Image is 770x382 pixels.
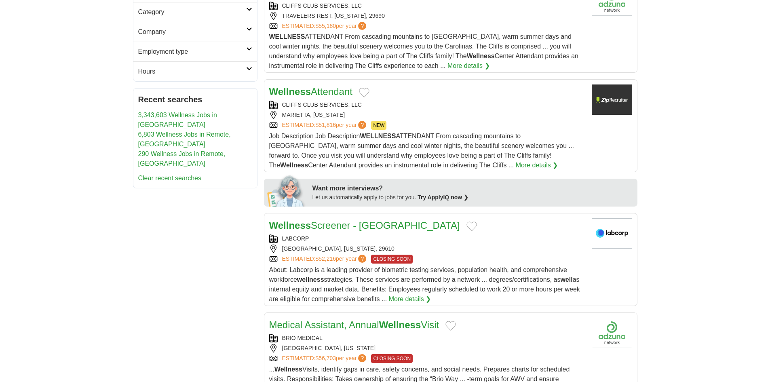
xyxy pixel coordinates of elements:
span: ? [358,121,366,129]
a: More details ❯ [516,160,558,170]
strong: Wellness [269,86,311,97]
img: apply-iq-scientist.png [267,174,306,207]
a: ESTIMATED:$51,816per year? [282,121,368,130]
strong: Wellness [274,366,302,373]
a: Category [133,2,257,22]
a: More details ❯ [447,61,490,71]
div: MARIETTA, [US_STATE] [269,111,585,119]
h2: Employment type [138,47,246,57]
strong: WELLNESS [269,33,305,40]
a: Employment type [133,42,257,61]
div: TRAVELERS REST, [US_STATE], 29690 [269,12,585,20]
a: Company [133,22,257,42]
div: CLIFFS CLUB SERVICES, LLC [269,101,585,109]
a: 290 Wellness Jobs in Remote, [GEOGRAPHIC_DATA] [138,150,226,167]
span: ATTENDANT From cascading mountains to [GEOGRAPHIC_DATA], warm summer days and cool winter nights,... [269,33,578,69]
h2: Hours [138,67,246,76]
span: CLOSING SOON [371,354,413,363]
a: Try ApplyIQ now ❯ [418,194,468,200]
strong: WELLNESS [360,133,396,139]
button: Add to favorite jobs [466,222,477,231]
a: ESTIMATED:$56,703per year? [282,354,368,363]
span: $55,180 [315,23,336,29]
div: CLIFFS CLUB SERVICES, LLC [269,2,585,10]
a: ESTIMATED:$52,216per year? [282,255,368,264]
span: ? [358,255,366,263]
span: $56,703 [315,355,336,361]
strong: Wellness [269,220,311,231]
strong: Wellness [280,162,308,169]
div: BRIO MEDICAL [269,334,585,342]
span: ? [358,22,366,30]
span: $52,216 [315,255,336,262]
a: WellnessAttendant [269,86,352,97]
button: Add to favorite jobs [359,88,369,97]
a: Clear recent searches [138,175,202,182]
div: Want more interviews? [312,184,633,193]
span: $51,816 [315,122,336,128]
div: Let us automatically apply to jobs for you. [312,193,633,202]
h2: Category [138,7,246,17]
h2: Recent searches [138,93,252,106]
a: More details ❯ [389,294,431,304]
img: LabCorp logo [592,218,632,249]
a: 3,343,603 Wellness Jobs in [GEOGRAPHIC_DATA] [138,112,217,128]
strong: Wellness [379,319,421,330]
img: Company logo [592,84,632,115]
a: LABCORP [282,235,309,242]
strong: Wellness [467,53,495,59]
strong: well [560,276,572,283]
button: Add to favorite jobs [445,321,456,331]
span: ? [358,354,366,362]
a: ESTIMATED:$55,180per year? [282,22,368,30]
img: Company logo [592,318,632,348]
div: [GEOGRAPHIC_DATA], [US_STATE] [269,344,585,352]
span: NEW [371,121,386,130]
div: [GEOGRAPHIC_DATA], [US_STATE], 29610 [269,245,585,253]
h2: Company [138,27,246,37]
span: Job Description Job Description ATTENDANT From cascading mountains to [GEOGRAPHIC_DATA], warm sum... [269,133,574,169]
span: CLOSING SOON [371,255,413,264]
a: Hours [133,61,257,81]
strong: wellness [297,276,324,283]
a: WellnessScreener - [GEOGRAPHIC_DATA] [269,220,460,231]
span: About: Labcorp is a leading provider of biometric testing services, population health, and compre... [269,266,580,302]
a: Medical Assistant, AnnualWellnessVisit [269,319,439,330]
a: 6,803 Wellness Jobs in Remote, [GEOGRAPHIC_DATA] [138,131,231,148]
